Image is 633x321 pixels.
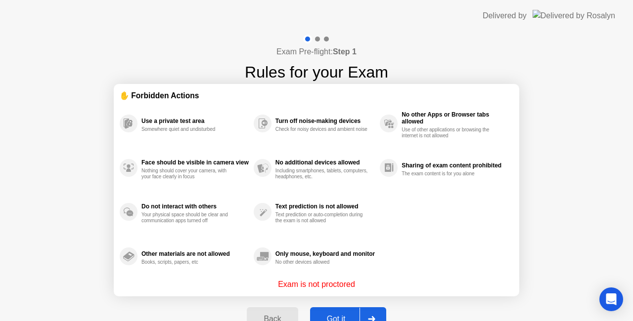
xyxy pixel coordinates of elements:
[275,126,369,132] div: Check for noisy devices and ambient noise
[141,118,249,124] div: Use a private test area
[275,250,375,257] div: Only mouse, keyboard and monitor
[275,168,369,180] div: Including smartphones, tablets, computers, headphones, etc.
[275,259,369,265] div: No other devices allowed
[275,159,375,166] div: No additional devices allowed
[141,259,235,265] div: Books, scripts, papers, etc
[141,212,235,224] div: Your physical space should be clear and communication apps turned off
[275,212,369,224] div: Text prediction or auto-completion during the exam is not allowed
[402,162,508,169] div: Sharing of exam content prohibited
[402,111,508,125] div: No other Apps or Browser tabs allowed
[533,10,615,21] img: Delivered by Rosalyn
[276,46,357,58] h4: Exam Pre-flight:
[245,60,388,84] h1: Rules for your Exam
[141,126,235,132] div: Somewhere quiet and undisturbed
[278,279,355,290] p: Exam is not proctored
[141,159,249,166] div: Face should be visible in camera view
[483,10,527,22] div: Delivered by
[402,127,495,139] div: Use of other applications or browsing the internet is not allowed
[275,203,375,210] div: Text prediction is not allowed
[141,168,235,180] div: Nothing should cover your camera, with your face clearly in focus
[599,287,623,311] div: Open Intercom Messenger
[333,47,357,56] b: Step 1
[141,203,249,210] div: Do not interact with others
[275,118,375,124] div: Turn off noise-making devices
[402,171,495,177] div: The exam content is for you alone
[120,90,513,101] div: ✋ Forbidden Actions
[141,250,249,257] div: Other materials are not allowed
